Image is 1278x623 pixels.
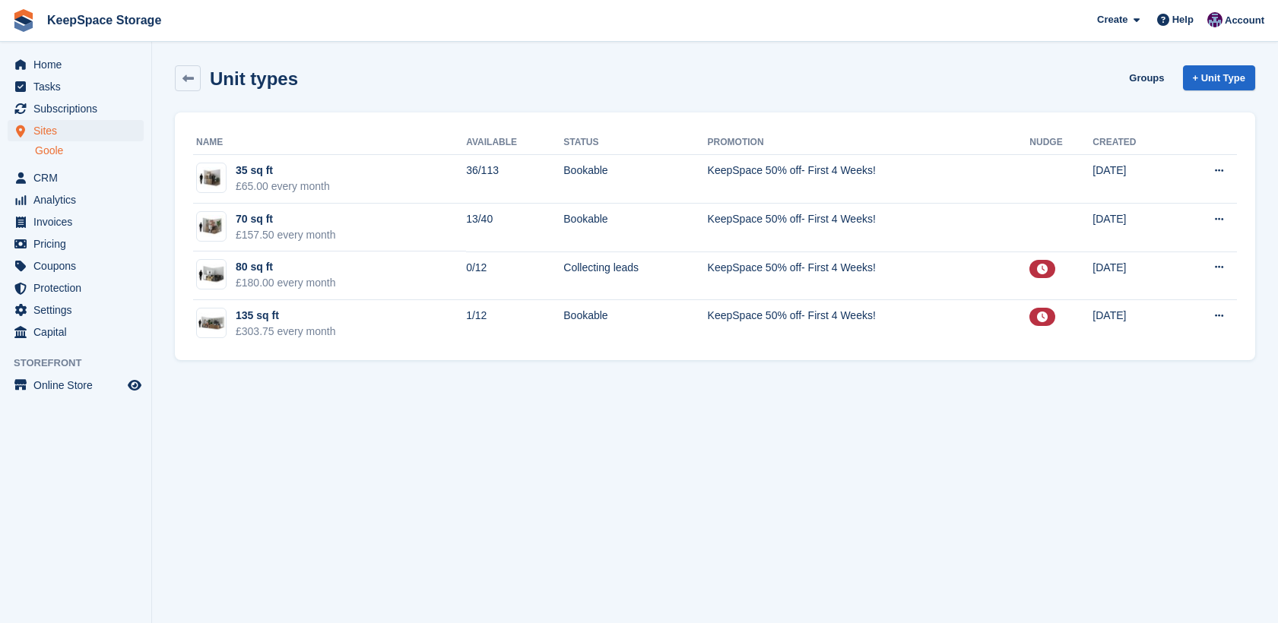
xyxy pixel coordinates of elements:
td: KeepSpace 50% off- First 4 Weeks! [708,251,1030,300]
img: 135-sqft-unit.jpg [197,312,226,334]
a: menu [8,167,144,188]
span: Pricing [33,233,125,255]
th: Created [1092,131,1175,155]
a: menu [8,120,144,141]
span: Protection [33,277,125,299]
span: Storefront [14,356,151,371]
img: Charlotte Jobling [1207,12,1223,27]
a: Preview store [125,376,144,394]
img: 64-sqft-unit.jpg [197,215,226,237]
a: KeepSpace Storage [41,8,167,33]
td: [DATE] [1092,251,1175,300]
span: Analytics [33,189,125,210]
td: Bookable [563,204,707,252]
td: KeepSpace 50% off- First 4 Weeks! [708,204,1030,252]
td: KeepSpace 50% off- First 4 Weeks! [708,300,1030,348]
td: [DATE] [1092,204,1175,252]
a: Groups [1123,65,1170,90]
td: 36/113 [466,155,563,204]
img: 80-sqft-unit.jpg [197,264,226,286]
span: Home [33,54,125,75]
td: KeepSpace 50% off- First 4 Weeks! [708,155,1030,204]
a: menu [8,54,144,75]
span: Tasks [33,76,125,97]
a: menu [8,189,144,210]
td: Bookable [563,155,707,204]
span: Sites [33,120,125,141]
div: £157.50 every month [236,227,336,243]
div: 35 sq ft [236,163,330,179]
span: Help [1172,12,1194,27]
a: menu [8,233,144,255]
th: Status [563,131,707,155]
span: Settings [33,299,125,321]
span: Account [1225,13,1264,28]
td: 0/12 [466,251,563,300]
span: Subscriptions [33,98,125,119]
a: + Unit Type [1183,65,1255,90]
td: 1/12 [466,300,563,348]
a: menu [8,299,144,321]
span: CRM [33,167,125,188]
span: Capital [33,321,125,343]
th: Nudge [1029,131,1092,155]
h2: Unit types [210,68,298,89]
a: menu [8,255,144,277]
td: [DATE] [1092,300,1175,348]
span: Invoices [33,211,125,232]
td: Collecting leads [563,251,707,300]
td: 13/40 [466,204,563,252]
div: 80 sq ft [236,259,336,275]
img: stora-icon-8386f47178a22dfd0bd8f6a31ec36ba5ce8667c1dd55bd0f319d3a0aa187defe.svg [12,9,35,32]
a: menu [8,375,144,396]
td: Bookable [563,300,707,348]
span: Online Store [33,375,125,396]
a: menu [8,98,144,119]
span: Create [1097,12,1127,27]
div: £65.00 every month [236,179,330,194]
div: 135 sq ft [236,308,336,324]
img: 32-sqft-unit.jpg [197,167,226,189]
a: menu [8,211,144,232]
th: Promotion [708,131,1030,155]
div: 70 sq ft [236,211,336,227]
a: menu [8,277,144,299]
span: Coupons [33,255,125,277]
a: Goole [35,144,144,158]
th: Name [193,131,466,155]
th: Available [466,131,563,155]
div: £180.00 every month [236,275,336,291]
a: menu [8,76,144,97]
a: menu [8,321,144,343]
td: [DATE] [1092,155,1175,204]
div: £303.75 every month [236,324,336,340]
